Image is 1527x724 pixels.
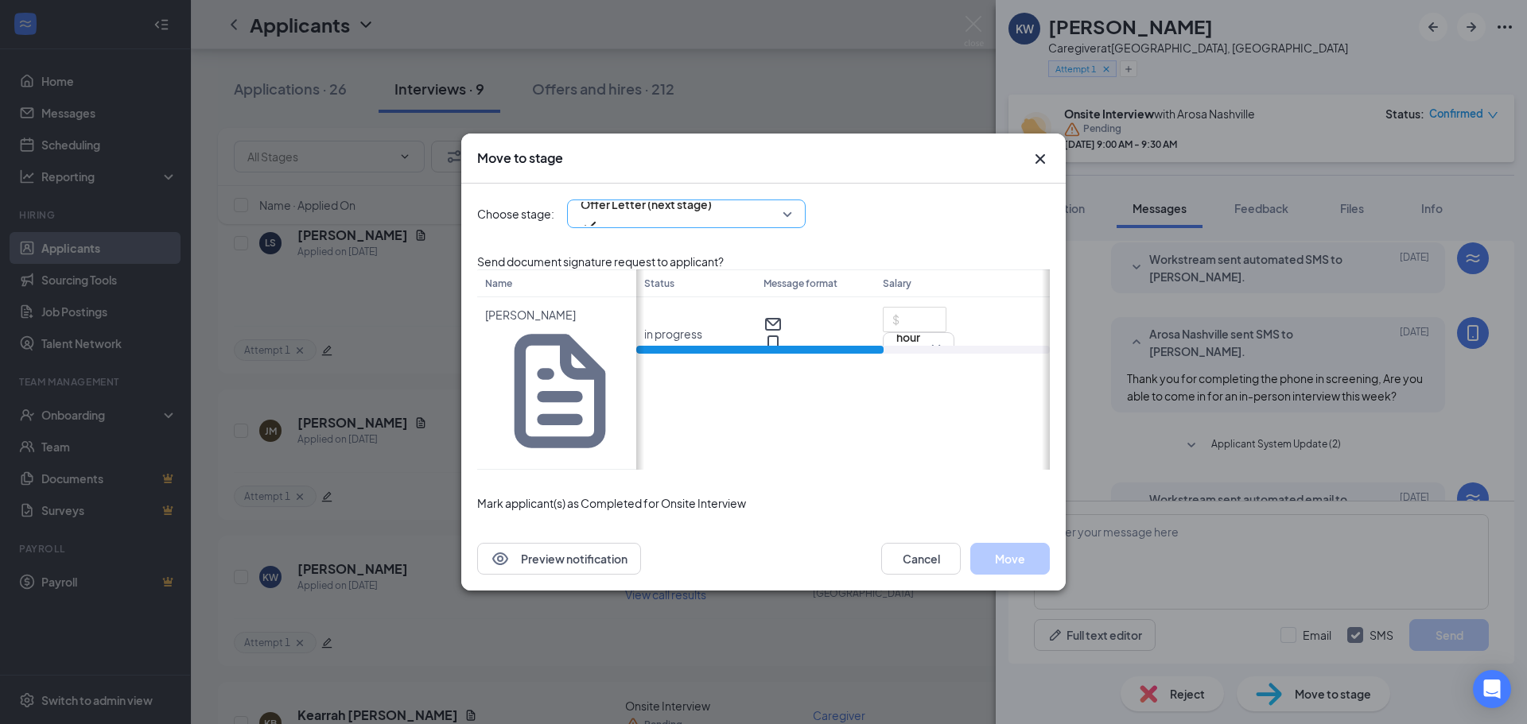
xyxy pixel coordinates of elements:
button: Close [1031,149,1050,168]
p: Send document signature request to applicant? [477,254,1050,269]
th: Name [477,269,636,297]
svg: Document [492,323,628,459]
p: Mark applicant(s) as Completed for Onsite Interview [477,495,1050,511]
span: Offer Letter (next stage) [581,192,712,216]
div: Loading offer data. [477,254,1050,470]
input: $ [884,308,946,331]
span: Choose stage: [477,205,554,223]
button: EyePreview notification [477,543,641,575]
svg: Email [763,315,783,334]
p: [PERSON_NAME] [485,307,628,323]
th: Status [636,269,756,297]
button: Move [970,543,1050,575]
svg: Cross [1031,149,1050,168]
h3: Move to stage [477,149,563,167]
svg: Eye [491,549,510,568]
th: Message format [756,269,875,297]
svg: Checkmark [581,216,600,235]
td: in progress [636,297,756,371]
span: hour [896,325,920,349]
th: Salary [875,269,1042,297]
button: Cancel [881,543,961,575]
svg: MobileSms [763,334,783,353]
div: Open Intercom Messenger [1473,670,1511,708]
